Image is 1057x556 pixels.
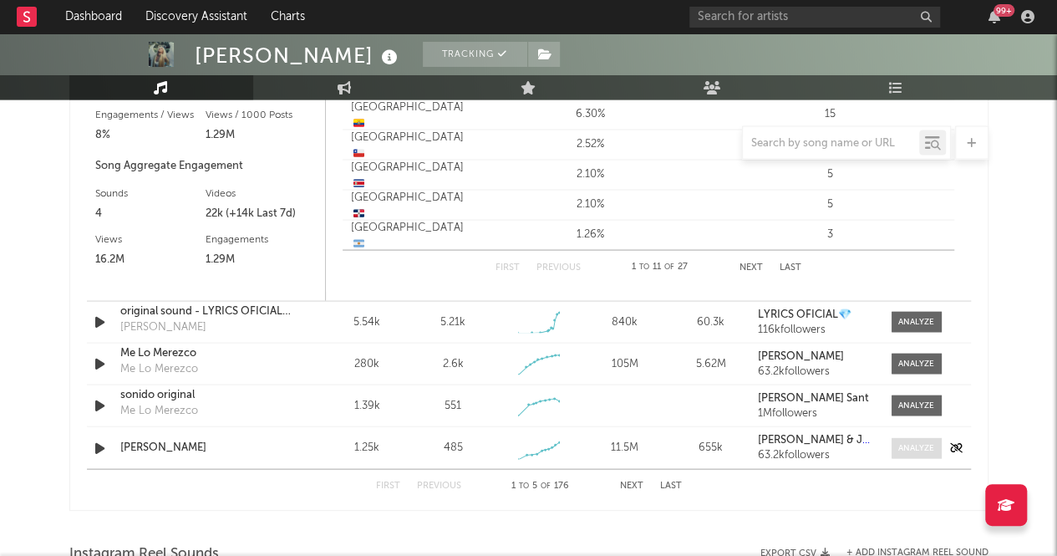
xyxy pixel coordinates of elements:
a: [PERSON_NAME] & JQuiles [758,434,874,446]
div: Engagements [206,229,317,249]
div: 5.62M [672,355,750,372]
a: Me Lo Merezco [120,344,295,361]
div: 4 [95,203,206,223]
div: 63.2k followers [758,365,874,377]
div: 15 [714,105,946,122]
div: 1 5 176 [495,476,587,496]
div: 8% [95,125,206,145]
div: 1.25k [328,439,406,456]
div: 840k [586,314,663,330]
span: to [639,263,649,270]
button: Next [739,263,763,272]
div: Engagements / Views [95,105,206,125]
span: 🇨🇷 [353,178,364,189]
div: 105M [586,355,663,372]
a: [PERSON_NAME] Sant [758,392,874,404]
div: Sounds [95,183,206,203]
div: 2.10% [475,196,706,212]
div: [GEOGRAPHIC_DATA] [351,189,466,222]
div: 485 [443,439,462,456]
div: 11.5M [586,439,663,456]
div: 1 11 27 [614,257,706,277]
button: Tracking [423,42,527,67]
div: 2.10% [475,166,706,182]
span: to [519,482,529,489]
div: Views / 1000 Posts [206,105,317,125]
div: 6.30% [475,105,706,122]
button: Last [780,263,801,272]
div: 2.6k [442,355,463,372]
div: 655k [672,439,750,456]
div: 1.29M [206,249,317,269]
button: Previous [417,481,461,490]
strong: [PERSON_NAME] & JQuiles [758,434,894,445]
div: 116k followers [758,324,874,335]
strong: LYRICS OFICIAL💎 [758,309,851,319]
div: 16.2M [95,249,206,269]
div: 5 [714,196,946,212]
strong: [PERSON_NAME] [758,350,844,361]
div: Song Aggregate Engagement [95,156,317,176]
div: 1M followers [758,407,874,419]
span: of [664,263,674,270]
div: 5.21k [440,314,465,330]
a: [PERSON_NAME] [120,439,295,456]
div: 63.2k followers [758,449,874,461]
a: [PERSON_NAME] [758,350,874,362]
div: [GEOGRAPHIC_DATA] [351,159,466,191]
button: Next [620,481,643,490]
span: 🇦🇷 [353,238,364,249]
input: Search by song name or URL [743,136,919,150]
strong: [PERSON_NAME] Sant [758,392,869,403]
button: First [376,481,400,490]
a: sonido original [120,386,295,403]
a: LYRICS OFICIAL💎 [758,309,874,320]
div: 3 [714,226,946,242]
div: 1.39k [328,397,406,414]
div: 99 + [993,4,1014,17]
div: Videos [206,183,317,203]
div: 22k (+14k Last 7d) [206,203,317,223]
span: 🇩🇴 [353,208,364,219]
div: 1.26% [475,226,706,242]
div: Me Lo Merezco [120,360,198,377]
div: 60.3k [672,314,750,330]
input: Search for artists [689,7,940,28]
div: 1.29M [206,125,317,145]
div: 551 [445,397,461,414]
span: of [541,482,551,489]
div: [GEOGRAPHIC_DATA] [351,219,466,252]
div: 5 [714,166,946,182]
div: [GEOGRAPHIC_DATA] [351,99,466,131]
div: [PERSON_NAME] [120,319,206,335]
div: Views [95,229,206,249]
div: 280k [328,355,406,372]
div: Me Lo Merezco [120,402,198,419]
div: [PERSON_NAME] [195,42,402,69]
button: 99+ [988,10,1000,23]
a: original sound - LYRICS OFICIAL💎 [120,303,295,319]
span: 🇪🇨 [353,118,364,129]
div: 5.54k [328,314,406,330]
button: Last [660,481,682,490]
button: First [495,263,520,272]
button: Previous [536,263,581,272]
